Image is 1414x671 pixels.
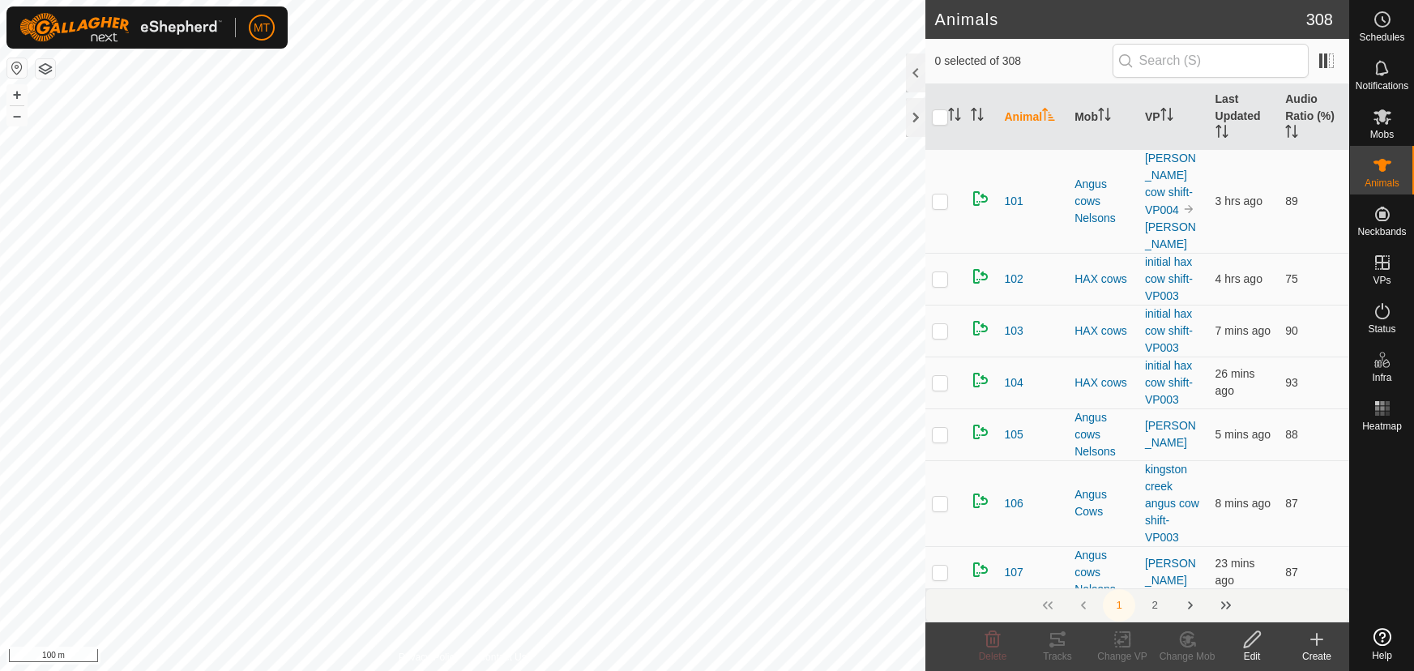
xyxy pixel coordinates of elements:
a: [PERSON_NAME] [1145,220,1196,250]
p-sorticon: Activate to sort [1215,127,1228,140]
a: [PERSON_NAME] cow shift-VP004 [1145,152,1196,216]
a: initial hax cow shift-VP003 [1145,307,1193,354]
span: Schedules [1359,32,1404,42]
span: 105 [1005,426,1023,443]
span: 107 [1005,564,1023,581]
span: 101 [1005,193,1023,210]
button: 1 [1103,589,1135,622]
button: Map Layers [36,59,55,79]
input: Search (S) [1113,44,1309,78]
span: 14 Sept 2025, 8:57 pm [1215,367,1255,397]
span: 106 [1005,495,1023,512]
span: 88 [1285,428,1298,441]
span: 14 Sept 2025, 5:50 pm [1215,194,1262,207]
th: Last Updated [1209,84,1279,150]
a: [PERSON_NAME] [1145,419,1196,449]
img: returning on [971,267,990,286]
span: Heatmap [1362,421,1402,431]
th: Animal [998,84,1069,150]
span: Notifications [1356,81,1408,91]
a: kingston creek angus cow shift-VP003 [1145,463,1199,544]
img: returning on [971,189,990,208]
p-sorticon: Activate to sort [948,110,961,123]
span: 75 [1285,272,1298,285]
div: Angus Cows [1074,486,1132,520]
img: returning on [971,370,990,390]
span: Status [1368,324,1395,334]
th: VP [1138,84,1209,150]
span: 0 selected of 308 [935,53,1113,70]
span: 104 [1005,374,1023,391]
p-sorticon: Activate to sort [1042,110,1055,123]
a: Help [1350,622,1414,667]
span: Mobs [1370,130,1394,139]
div: Change Mob [1155,649,1220,664]
span: Help [1372,651,1392,660]
img: returning on [971,318,990,338]
p-sorticon: Activate to sort [1098,110,1111,123]
span: 93 [1285,376,1298,389]
div: Angus cows Nelsons [1074,176,1132,227]
a: initial hax cow shift-VP003 [1145,255,1193,302]
button: Reset Map [7,58,27,78]
span: 14 Sept 2025, 9:18 pm [1215,428,1271,441]
div: HAX cows [1074,323,1132,340]
span: 308 [1306,7,1333,32]
div: Change VP [1090,649,1155,664]
p-sorticon: Activate to sort [1285,127,1298,140]
button: 2 [1138,589,1171,622]
span: MT [254,19,270,36]
span: 14 Sept 2025, 9:15 pm [1215,497,1271,510]
th: Audio Ratio (%) [1279,84,1349,150]
span: Delete [979,651,1007,662]
a: Contact Us [478,650,526,665]
img: returning on [971,560,990,579]
a: [PERSON_NAME] [1145,557,1196,587]
button: Next Page [1174,589,1207,622]
a: initial hax cow shift-VP003 [1145,359,1193,406]
h2: Animals [935,10,1306,29]
span: 103 [1005,323,1023,340]
span: 87 [1285,566,1298,579]
span: Animals [1365,178,1399,188]
div: HAX cows [1074,271,1132,288]
span: 14 Sept 2025, 9:16 pm [1215,324,1271,337]
img: Gallagher Logo [19,13,222,42]
div: Angus cows Nelsons [1074,547,1132,598]
span: 102 [1005,271,1023,288]
a: Privacy Policy [399,650,459,665]
th: Mob [1068,84,1138,150]
div: HAX cows [1074,374,1132,391]
p-sorticon: Activate to sort [1160,110,1173,123]
span: Neckbands [1357,227,1406,237]
button: – [7,106,27,126]
span: Infra [1372,373,1391,383]
span: VPs [1373,276,1391,285]
div: Edit [1220,649,1284,664]
button: Last Page [1210,589,1242,622]
span: 89 [1285,194,1298,207]
span: 14 Sept 2025, 5:13 pm [1215,272,1262,285]
div: Angus cows Nelsons [1074,409,1132,460]
span: 14 Sept 2025, 9:00 pm [1215,557,1255,587]
p-sorticon: Activate to sort [971,110,984,123]
img: returning on [971,422,990,442]
span: 87 [1285,497,1298,510]
div: Create [1284,649,1349,664]
div: Tracks [1025,649,1090,664]
img: returning on [971,491,990,511]
img: to [1182,203,1195,216]
button: + [7,85,27,105]
span: 90 [1285,324,1298,337]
